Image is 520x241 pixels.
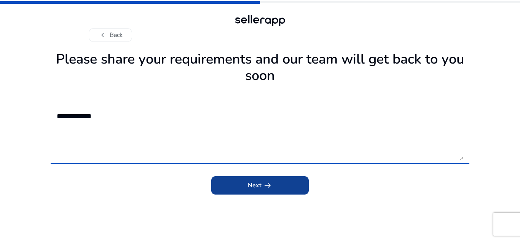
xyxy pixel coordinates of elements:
[263,181,272,190] span: arrow_right_alt
[51,51,469,84] h1: Please share your requirements and our team will get back to you soon
[248,181,272,190] span: Next
[211,176,309,195] button: Nextarrow_right_alt
[98,30,107,40] span: chevron_left
[89,28,132,42] button: chevron_leftBack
